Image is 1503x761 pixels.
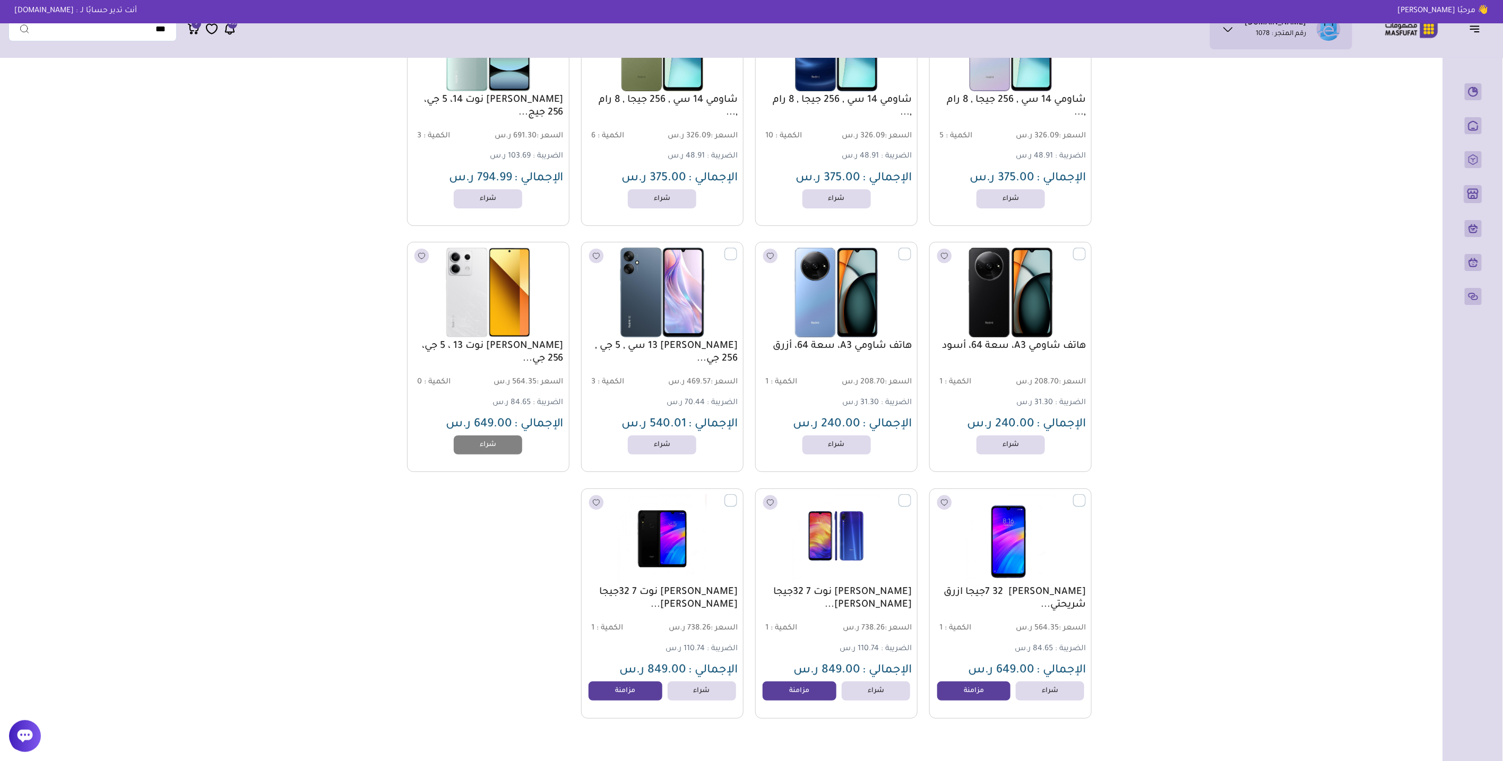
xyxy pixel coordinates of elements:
[1059,624,1086,633] span: السعر :
[1036,172,1086,185] span: الإجمالي :
[945,378,971,387] span: الكمية :
[628,435,696,454] a: شراء
[977,435,1045,454] a: شراء
[837,378,912,388] span: 208.70 ر.س
[1016,399,1053,407] span: 31.30 ر.س
[765,132,773,141] span: 10
[842,152,879,161] span: 48.91 ر.س
[711,624,738,633] span: السعر :
[1317,17,1341,41] img: eShop.sa
[668,152,705,161] span: 48.91 ر.س
[1016,681,1084,701] a: شراء
[195,19,198,29] span: 9
[454,435,522,454] a: شراء
[796,172,860,185] span: 375.00 ر.س
[775,132,802,141] span: الكمية :
[187,22,200,36] a: 9
[223,22,236,36] a: 433
[935,586,1086,611] a: [PERSON_NAME] 7 32جيجا ازرق شريحتي...
[937,681,1011,701] a: مزامنة
[533,399,564,407] span: الضريبة :
[587,340,738,365] a: [PERSON_NAME] 13 سي , 5 جي , 256 جي...
[424,132,450,141] span: الكمية :
[446,418,512,431] span: 649.00 ر.س
[935,340,1086,353] a: هاتف شاومي A3، سعة 64، أسود
[881,399,912,407] span: الضريبة :
[771,378,797,387] span: الكمية :
[490,152,531,161] span: 103.69 ر.س
[514,418,564,431] span: الإجمالي :
[885,624,912,633] span: السعر :
[837,624,912,634] span: 738.26 ر.س
[761,340,912,353] a: هاتف شاومي A3، سعة 64، أزرق
[1059,132,1086,141] span: السعر :
[537,378,564,387] span: السعر :
[588,494,737,583] img: 202310101446-2023-10-04-651d59255d067.png
[765,378,768,387] span: 1
[228,19,237,29] span: 433
[793,418,860,431] span: 240.00 ر.س
[936,494,1085,583] img: 202310101447-iG1OGX0UmE8fyAdo8snl7ey1elUT1wdmAzclIUVB.jpg
[489,378,564,388] span: 564.35 ر.س
[621,418,686,431] span: 540.01 ر.س
[885,378,912,387] span: السعر :
[667,399,705,407] span: 70.44 ر.س
[663,624,738,634] span: 738.26 ر.س
[588,248,737,337] img: 2025-05-29-68385d875e9cc.png
[939,624,943,633] span: 1
[939,378,943,387] span: 1
[802,189,871,208] a: شراء
[663,132,738,142] span: 326.09 ر.س
[537,132,564,141] span: السعر :
[885,132,912,141] span: السعر :
[587,94,738,119] a: شاومي 14 سي , 256 جيجا , 8 رام ,...
[666,645,705,653] span: 110.74 ر.س
[1059,378,1086,387] span: السعر :
[763,681,836,701] a: مزامنة
[598,378,624,387] span: الكمية :
[862,172,912,185] span: الإجمالي :
[939,132,944,141] span: 5
[1036,418,1086,431] span: الإجمالي :
[591,624,594,633] span: 1
[840,645,879,653] span: 110.74 ر.س
[598,132,624,141] span: الكمية :
[417,378,422,387] span: 0
[413,248,563,337] img: 2025-05-29-6838464c7b1cf.png
[417,132,421,141] span: 3
[514,172,564,185] span: الإجمالي :
[589,681,662,701] a: مزامنة
[970,172,1034,185] span: 375.00 ر.س
[619,664,686,677] span: 849.00 ر.س
[1245,19,1307,29] h1: [DOMAIN_NAME]
[802,435,871,454] a: شراء
[862,664,912,677] span: الإجمالي :
[881,645,912,653] span: الضريبة :
[1256,29,1307,40] p: رقم المتجر : 1078
[489,132,564,142] span: 691.30 ر.س
[1036,664,1086,677] span: الإجمالي :
[707,152,738,161] span: الضريبة :
[1055,152,1086,161] span: الضريبة :
[837,132,912,142] span: 326.09 ر.س
[977,189,1045,208] a: شراء
[946,132,972,141] span: الكمية :
[688,664,738,677] span: الإجمالي :
[707,399,738,407] span: الضريبة :
[591,132,595,141] span: 6
[668,681,736,701] a: شراء
[761,586,912,611] a: [PERSON_NAME] نوت 7 32جيجا [PERSON_NAME]...
[711,378,738,387] span: السعر :
[663,378,738,388] span: 469.57 ر.س
[862,418,912,431] span: الإجمالي :
[765,624,768,633] span: 1
[1055,399,1086,407] span: الضريبة :
[842,681,910,701] a: شراء
[881,152,912,161] span: الضريبة :
[968,664,1034,677] span: 649.00 ر.س
[413,94,564,119] a: [PERSON_NAME] نوت 14، 5 جي، 256 جيج...
[793,664,860,677] span: 849.00 ر.س
[1055,645,1086,653] span: الضريبة :
[621,172,686,185] span: 375.00 ر.س
[707,645,738,653] span: الضريبة :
